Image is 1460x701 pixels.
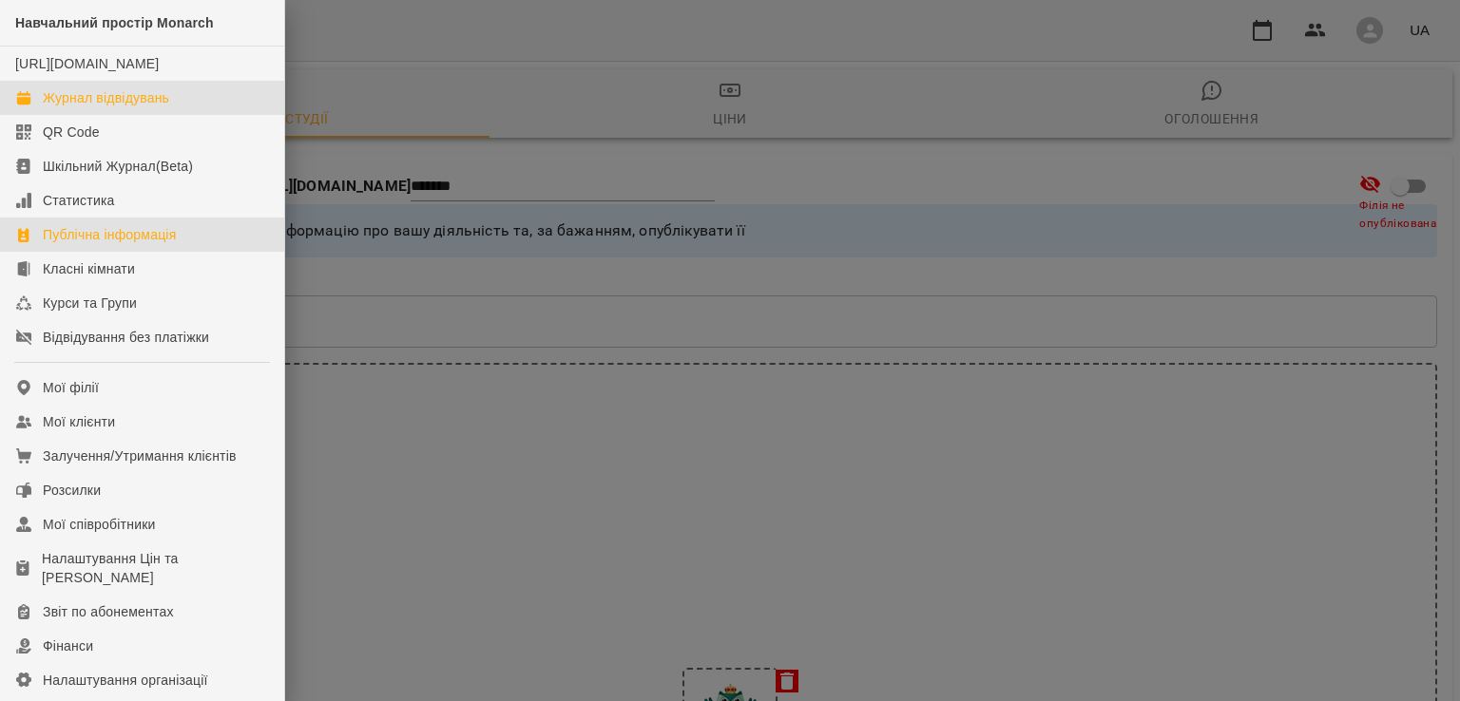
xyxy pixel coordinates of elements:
div: Мої клієнти [43,412,115,431]
div: Мої філії [43,378,99,397]
div: QR Code [43,123,100,142]
div: Публічна інформація [43,225,176,244]
div: Розсилки [43,481,101,500]
div: Фінанси [43,636,93,655]
div: Статистика [43,191,115,210]
div: Налаштування Цін та [PERSON_NAME] [42,549,269,587]
div: Шкільний Журнал(Beta) [43,157,193,176]
div: Курси та Групи [43,294,137,313]
span: Навчальний простір Monarch [15,15,214,30]
div: Мої співробітники [43,515,156,534]
div: Налаштування організації [43,671,208,690]
div: Журнал відвідувань [43,88,169,107]
div: Звіт по абонементах [43,602,174,621]
div: Відвідування без платіжки [43,328,209,347]
div: Класні кімнати [43,259,135,278]
a: [URL][DOMAIN_NAME] [15,56,159,71]
div: Залучення/Утримання клієнтів [43,446,237,465]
